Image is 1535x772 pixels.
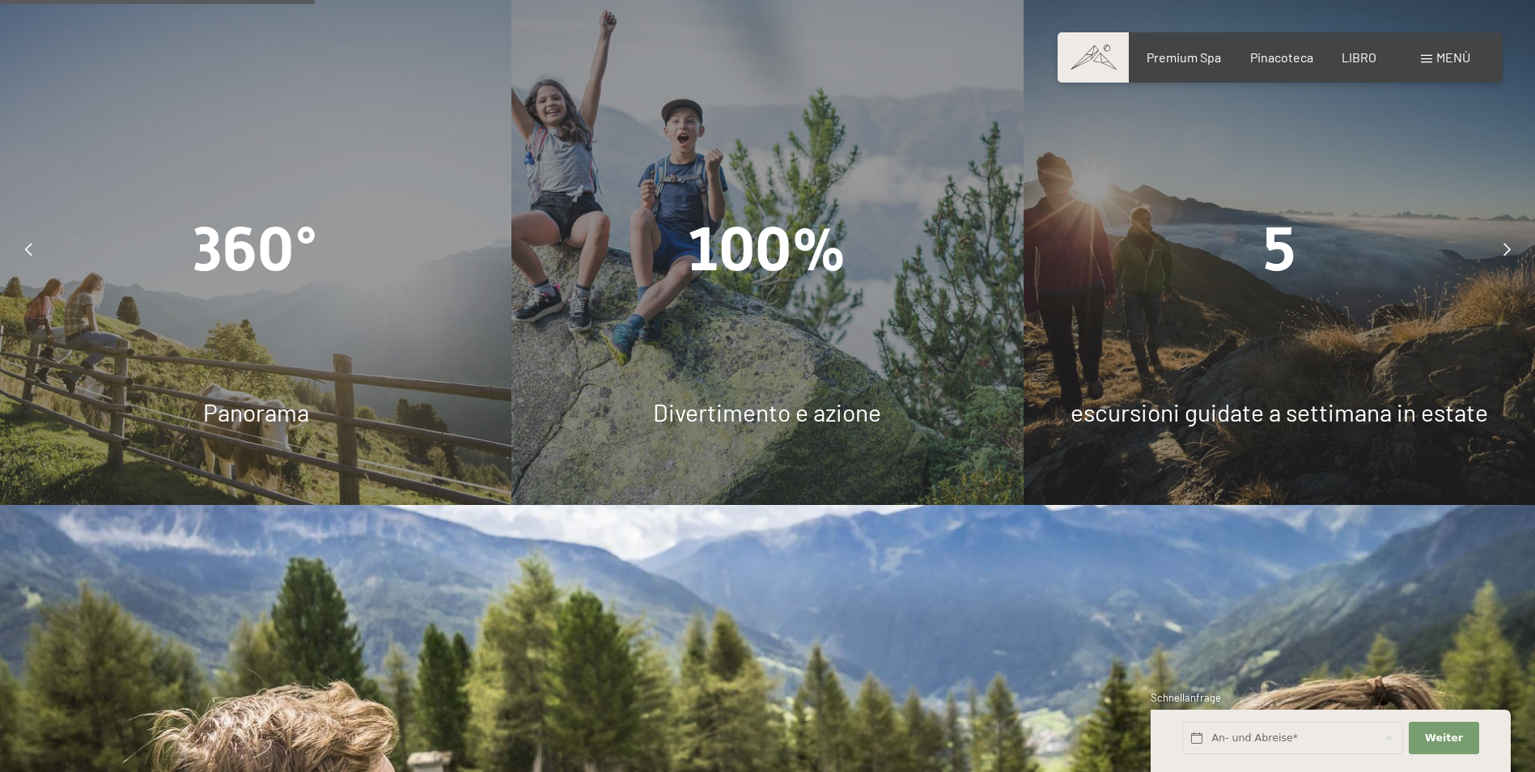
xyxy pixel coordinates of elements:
a: Premium Spa [1147,49,1221,65]
span: 360° [193,214,319,285]
a: LIBRO [1342,49,1376,65]
span: Menù [1436,49,1470,65]
a: Pinacoteca [1250,49,1313,65]
button: Weiter [1409,722,1478,755]
span: escursioni guidate a settimana in estate [1071,397,1488,426]
span: 100% [688,214,846,285]
span: 5 [1263,214,1295,285]
span: Divertimento e azione [653,397,881,426]
span: Panorama [203,397,309,426]
span: Schnellanfrage [1151,691,1221,704]
span: Weiter [1425,731,1463,745]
